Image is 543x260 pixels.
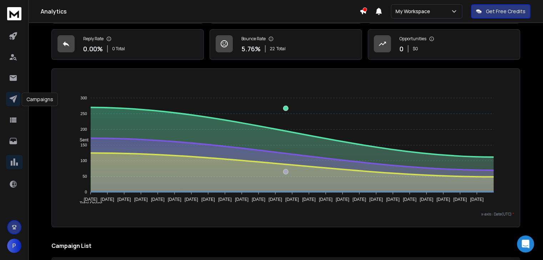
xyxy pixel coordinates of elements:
[83,36,104,42] p: Reply Rate
[353,197,366,202] tspan: [DATE]
[396,8,433,15] p: My Workspace
[470,197,484,202] tspan: [DATE]
[218,197,232,202] tspan: [DATE]
[336,197,350,202] tspan: [DATE]
[453,197,467,202] tspan: [DATE]
[83,44,103,54] p: 0.00 %
[420,197,433,202] tspan: [DATE]
[80,96,87,100] tspan: 300
[51,241,520,250] h2: Campaign List
[437,197,450,202] tspan: [DATE]
[302,197,316,202] tspan: [DATE]
[486,8,526,15] p: Get Free Credits
[7,239,21,253] button: P
[117,197,131,202] tspan: [DATE]
[22,93,58,106] div: Campaigns
[210,29,362,60] a: Bounce Rate5.76%22Total
[403,197,417,202] tspan: [DATE]
[101,197,114,202] tspan: [DATE]
[134,197,148,202] tspan: [DATE]
[201,197,215,202] tspan: [DATE]
[83,174,87,178] tspan: 50
[112,46,125,52] p: 0 Total
[399,44,403,54] p: 0
[80,127,87,131] tspan: 200
[7,7,21,20] img: logo
[168,197,181,202] tspan: [DATE]
[386,197,400,202] tspan: [DATE]
[268,197,282,202] tspan: [DATE]
[368,29,520,60] a: Opportunities0$0
[84,197,97,202] tspan: [DATE]
[276,46,286,52] span: Total
[235,197,248,202] tspan: [DATE]
[41,7,360,16] h1: Analytics
[399,36,426,42] p: Opportunities
[85,190,87,194] tspan: 0
[369,197,383,202] tspan: [DATE]
[241,44,261,54] p: 5.76 %
[57,212,514,217] p: x-axis : Date(UTC)
[74,201,102,206] span: Total Opens
[74,137,89,142] span: Sent
[471,4,531,19] button: Get Free Credits
[252,197,265,202] tspan: [DATE]
[80,111,87,116] tspan: 250
[80,158,87,163] tspan: 100
[185,197,198,202] tspan: [DATE]
[51,29,204,60] a: Reply Rate0.00%0 Total
[285,197,299,202] tspan: [DATE]
[80,143,87,147] tspan: 150
[413,46,418,52] p: $ 0
[241,36,266,42] p: Bounce Rate
[151,197,165,202] tspan: [DATE]
[319,197,333,202] tspan: [DATE]
[270,46,275,52] span: 22
[517,235,534,253] div: Open Intercom Messenger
